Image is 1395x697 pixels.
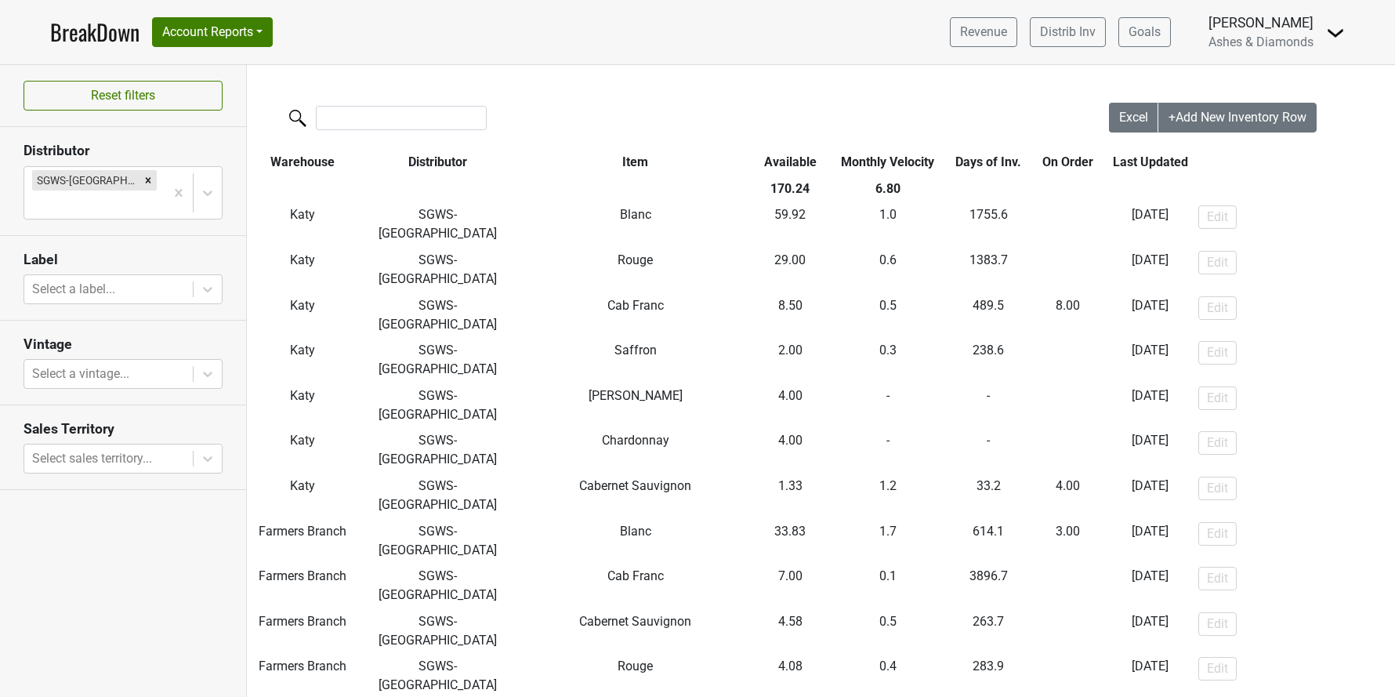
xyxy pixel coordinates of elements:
td: 8.50 [752,292,829,338]
td: 2.00 [752,337,829,383]
h3: Distributor [24,143,223,159]
td: 1.2 [828,473,947,518]
td: [DATE] [1106,247,1194,292]
td: 1383.7 [948,247,1030,292]
td: Katy [247,383,357,428]
td: 0.1 [828,563,947,608]
td: - [828,428,947,474]
button: Edit [1198,341,1237,365]
td: SGWS-[GEOGRAPHIC_DATA] [357,292,518,338]
button: Edit [1198,612,1237,636]
a: Revenue [950,17,1017,47]
td: 7.00 [752,563,829,608]
td: SGWS-[GEOGRAPHIC_DATA] [357,518,518,564]
span: Blanc [620,207,651,222]
button: Edit [1198,387,1237,410]
td: 0.6 [828,247,947,292]
td: - [1030,383,1107,428]
td: - [1030,247,1107,292]
td: [DATE] [1106,473,1194,518]
td: 1.7 [828,518,947,564]
td: Farmers Branch [247,608,357,654]
button: Edit [1198,477,1237,500]
td: Farmers Branch [247,518,357,564]
span: Excel [1119,110,1148,125]
td: 1.33 [752,473,829,518]
td: 1755.6 [948,202,1030,248]
button: Edit [1198,567,1237,590]
a: Distrib Inv [1030,17,1106,47]
button: Excel [1109,103,1159,133]
td: [DATE] [1106,202,1194,248]
img: Dropdown Menu [1326,24,1345,42]
td: - [948,428,1030,474]
span: Rouge [618,659,653,673]
td: Katy [247,337,357,383]
span: Saffron [614,343,657,358]
td: 0.3 [828,337,947,383]
td: - [828,383,947,428]
td: SGWS-[GEOGRAPHIC_DATA] [357,473,518,518]
td: 4.58 [752,608,829,654]
td: SGWS-[GEOGRAPHIC_DATA] [357,202,518,248]
td: Katy [247,247,357,292]
span: Cabernet Sauvignon [579,478,691,493]
th: Monthly Velocity: activate to sort column ascending [828,149,947,176]
span: Rouge [618,252,653,267]
button: Edit [1198,431,1237,455]
td: Farmers Branch [247,563,357,608]
td: 614.1 [948,518,1030,564]
td: 0.5 [828,292,947,338]
td: 4.00 [752,383,829,428]
button: Edit [1198,657,1237,681]
th: 6.80 [828,176,947,202]
th: 170.24 [752,176,829,202]
button: +Add New Inventory Row [1158,103,1317,133]
td: [DATE] [1106,563,1194,608]
h3: Label [24,252,223,268]
th: Item: activate to sort column ascending [518,149,752,176]
th: Available: activate to sort column ascending [752,149,829,176]
td: 33.83 [752,518,829,564]
td: [DATE] [1106,518,1194,564]
button: Reset filters [24,81,223,111]
span: Blanc [620,524,651,539]
a: Goals [1118,17,1171,47]
div: Remove SGWS-TX [139,170,157,191]
td: 263.7 [948,608,1030,654]
td: [DATE] [1106,428,1194,474]
td: Katy [247,202,357,248]
div: SGWS-[GEOGRAPHIC_DATA] [32,170,139,191]
th: Warehouse: activate to sort column ascending [247,149,357,176]
button: Account Reports [152,17,273,47]
th: On Order: activate to sort column ascending [1030,149,1107,176]
td: SGWS-[GEOGRAPHIC_DATA] [357,608,518,654]
h3: Vintage [24,336,223,353]
span: Ashes & Diamonds [1208,34,1313,49]
td: 59.92 [752,202,829,248]
th: Distributor: activate to sort column ascending [357,149,518,176]
td: 4.00 [752,428,829,474]
td: SGWS-[GEOGRAPHIC_DATA] [357,247,518,292]
td: - [1030,337,1107,383]
td: [DATE] [1106,337,1194,383]
td: - [1030,518,1107,564]
div: [PERSON_NAME] [1208,13,1313,33]
td: SGWS-[GEOGRAPHIC_DATA] [357,563,518,608]
td: 29.00 [752,247,829,292]
td: [DATE] [1106,383,1194,428]
td: - [948,383,1030,428]
td: 238.6 [948,337,1030,383]
td: SGWS-[GEOGRAPHIC_DATA] [357,337,518,383]
td: - [1030,608,1107,654]
td: 1.0 [828,202,947,248]
th: Days of Inv.: activate to sort column ascending [948,149,1030,176]
td: - [1030,292,1107,338]
a: BreakDown [50,16,139,49]
button: Edit [1198,205,1237,229]
span: Cabernet Sauvignon [579,614,691,629]
span: Cab Franc [607,298,664,313]
span: [PERSON_NAME] [589,388,683,403]
td: - [1030,428,1107,474]
td: Katy [247,292,357,338]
